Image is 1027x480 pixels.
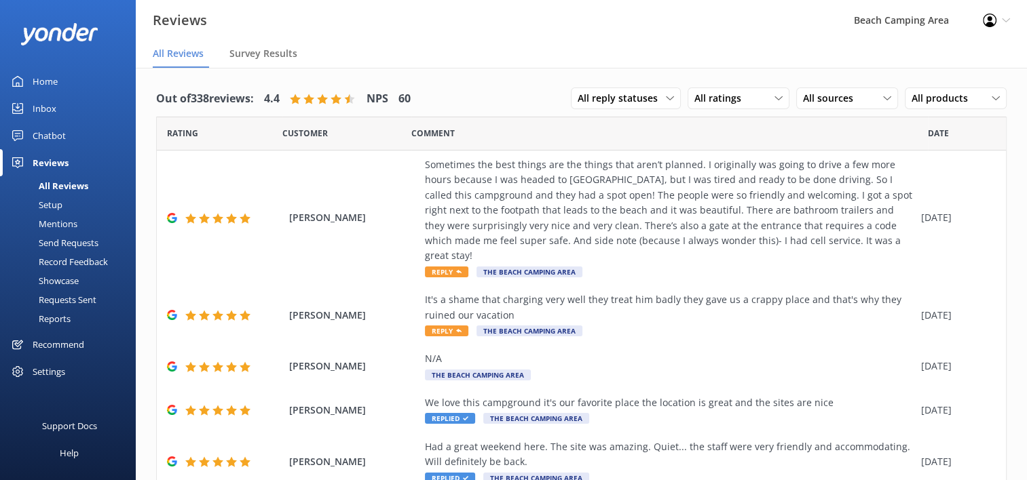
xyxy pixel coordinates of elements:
[153,9,207,31] h3: Reviews
[803,91,861,106] span: All sources
[8,309,136,328] a: Reports
[694,91,749,106] span: All ratings
[8,214,77,233] div: Mentions
[33,149,69,176] div: Reviews
[425,413,475,424] span: Replied
[42,412,97,439] div: Support Docs
[921,308,989,323] div: [DATE]
[477,325,582,336] span: The Beach Camping Area
[8,290,136,309] a: Requests Sent
[289,210,418,225] span: [PERSON_NAME]
[912,91,976,106] span: All products
[33,68,58,95] div: Home
[8,309,71,328] div: Reports
[8,195,62,214] div: Setup
[425,266,468,277] span: Reply
[8,271,79,290] div: Showcase
[921,210,989,225] div: [DATE]
[289,359,418,374] span: [PERSON_NAME]
[411,127,455,140] span: Question
[477,266,582,277] span: The Beach Camping Area
[153,47,204,60] span: All Reviews
[578,91,666,106] span: All reply statuses
[398,90,411,108] h4: 60
[8,176,136,195] a: All Reviews
[425,157,914,264] div: Sometimes the best things are the things that aren’t planned. I originally was going to drive a f...
[8,290,96,309] div: Requests Sent
[229,47,297,60] span: Survey Results
[282,127,328,140] span: Date
[483,413,589,424] span: The Beach Camping Area
[60,439,79,466] div: Help
[921,454,989,469] div: [DATE]
[8,214,136,233] a: Mentions
[20,23,98,45] img: yonder-white-logo.png
[8,176,88,195] div: All Reviews
[8,252,108,271] div: Record Feedback
[921,359,989,374] div: [DATE]
[156,90,254,108] h4: Out of 338 reviews:
[425,369,531,380] span: The Beach Camping Area
[8,233,136,252] a: Send Requests
[425,439,914,470] div: Had a great weekend here. The site was amazing. Quiet... the staff were very friendly and accommo...
[425,351,914,366] div: N/A
[33,331,84,358] div: Recommend
[289,308,418,323] span: [PERSON_NAME]
[8,195,136,214] a: Setup
[289,403,418,418] span: [PERSON_NAME]
[33,358,65,385] div: Settings
[425,292,914,323] div: It's a shame that charging very well they treat him badly they gave us a crappy place and that's ...
[425,395,914,410] div: We love this campground it's our favorite place the location is great and the sites are nice
[8,271,136,290] a: Showcase
[33,122,66,149] div: Chatbot
[921,403,989,418] div: [DATE]
[367,90,388,108] h4: NPS
[928,127,949,140] span: Date
[289,454,418,469] span: [PERSON_NAME]
[33,95,56,122] div: Inbox
[425,325,468,336] span: Reply
[8,252,136,271] a: Record Feedback
[167,127,198,140] span: Date
[8,233,98,252] div: Send Requests
[264,90,280,108] h4: 4.4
